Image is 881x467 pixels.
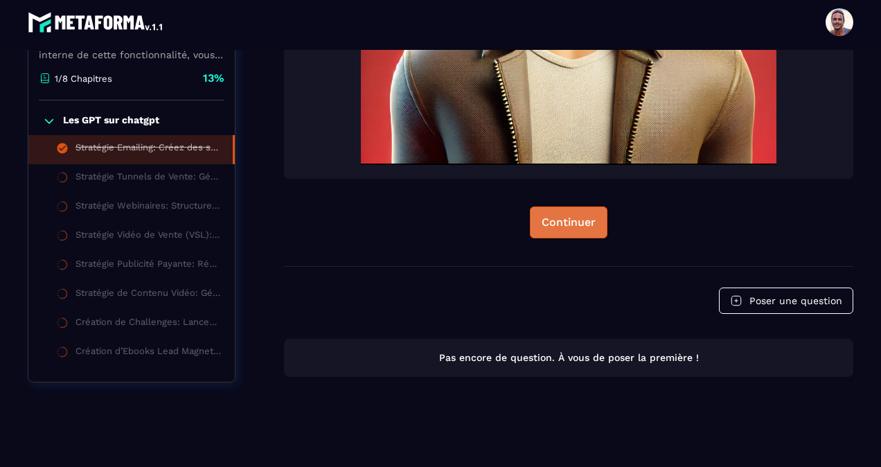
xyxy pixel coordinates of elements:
div: Stratégie Vidéo de Vente (VSL): Concevez une vidéo de vente puissante qui transforme les prospect... [75,229,221,245]
button: Continuer [530,206,607,238]
button: Poser une question [719,288,853,314]
p: 13% [203,71,224,86]
p: 1/8 Chapitres [55,73,112,84]
div: Stratégie de Contenu Vidéo: Générez des idées et scripts vidéos viraux pour booster votre audience [75,288,221,303]
div: Stratégie Publicité Payante: Rédigez des pubs percutantes qui captent l’attention et réduisent vo... [75,258,221,274]
div: Stratégie Tunnels de Vente: Générez des textes ultra persuasifs pour maximiser vos conversions [75,171,221,186]
p: Pas encore de question. À vous de poser la première ! [296,351,841,364]
div: Stratégie Webinaires: Structurez un webinaire impactant qui captive et vend [75,200,221,215]
div: Stratégie Emailing: Créez des séquences email irrésistibles qui engagent et convertissent. [75,142,219,157]
img: logo [28,8,165,36]
div: Continuer [542,215,596,229]
div: Création de Challenges: Lancez un challenge impactant qui engage et convertit votre audience [75,317,221,332]
div: Création d’Ebooks Lead Magnet: Créez un ebook irrésistible pour capturer des leads qualifié [75,346,221,361]
p: Les GPT sur chatgpt [63,114,159,128]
